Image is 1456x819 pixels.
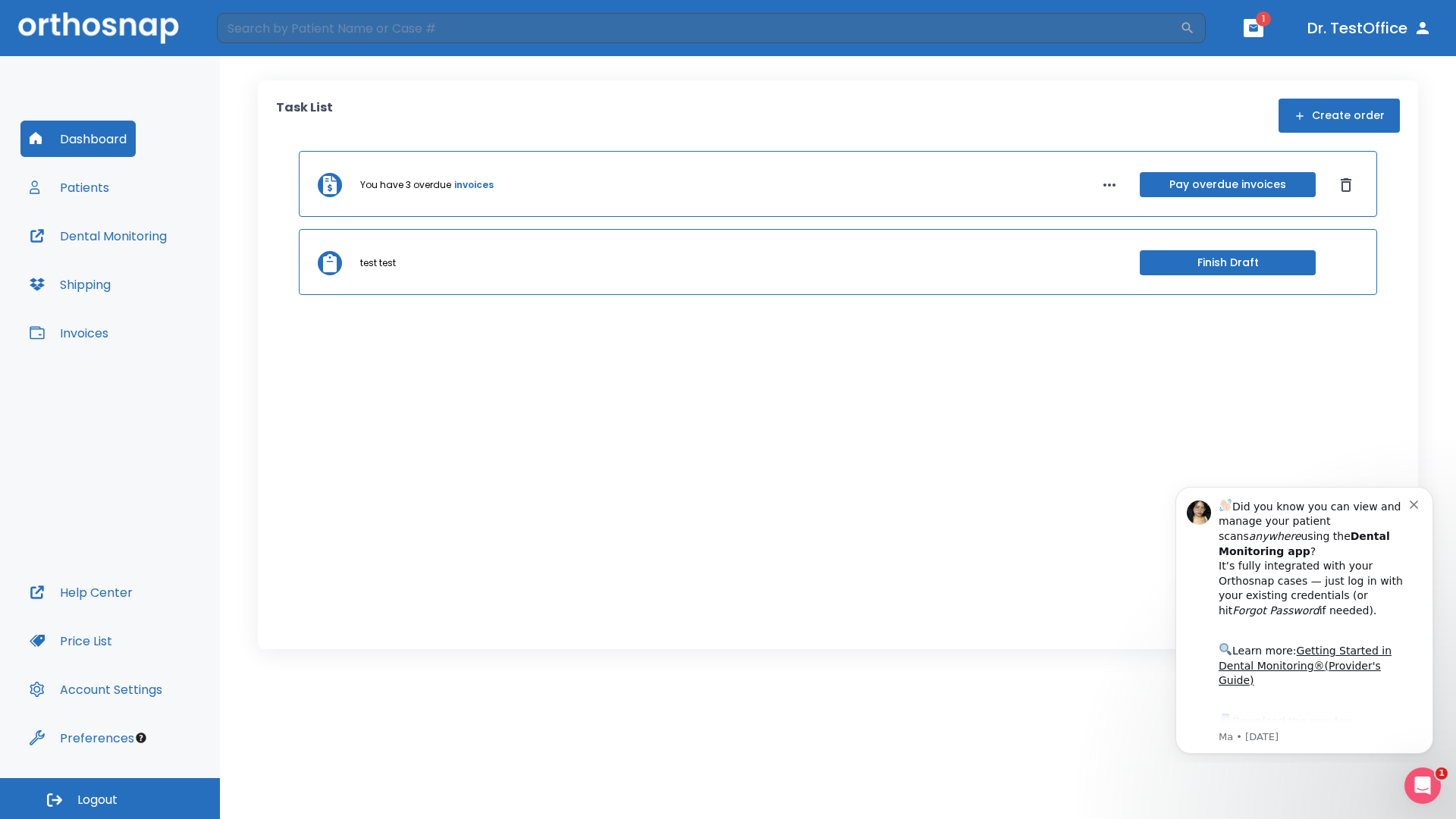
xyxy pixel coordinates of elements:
[1334,173,1358,197] button: Dismiss
[20,218,176,254] button: Dental Monitoring
[1279,99,1400,133] button: Create order
[20,169,118,206] button: Patients
[1404,767,1441,804] iframe: Intercom live chat
[20,121,136,157] button: Dashboard
[66,238,257,315] div: Download the app: | ​ Let us know if you need help getting started!
[217,13,1180,43] input: Search by Patient Name or Case #
[20,623,121,659] button: Price List
[20,315,118,351] button: Invoices
[20,720,143,756] button: Preferences
[66,242,201,269] a: App Store
[20,574,142,610] button: Help Center
[360,178,451,192] p: You have 3 overdue
[1436,767,1448,780] span: 1
[18,12,179,43] img: Orthosnap
[1153,473,1456,763] iframe: Intercom notifications message
[257,24,269,36] button: Dismiss notification
[360,256,396,270] p: test test
[276,99,333,133] p: Task List
[134,731,148,745] div: Tooltip anchor
[1140,172,1316,197] button: Pay overdue invoices
[66,257,257,271] p: Message from Ma, sent 8w ago
[20,671,171,708] button: Account Settings
[20,266,120,303] button: Shipping
[77,792,118,808] span: Logout
[1256,11,1271,27] span: 1
[454,178,494,192] a: invoices
[1140,250,1316,275] button: Finish Draft
[1301,14,1438,42] button: Dr. TestOffice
